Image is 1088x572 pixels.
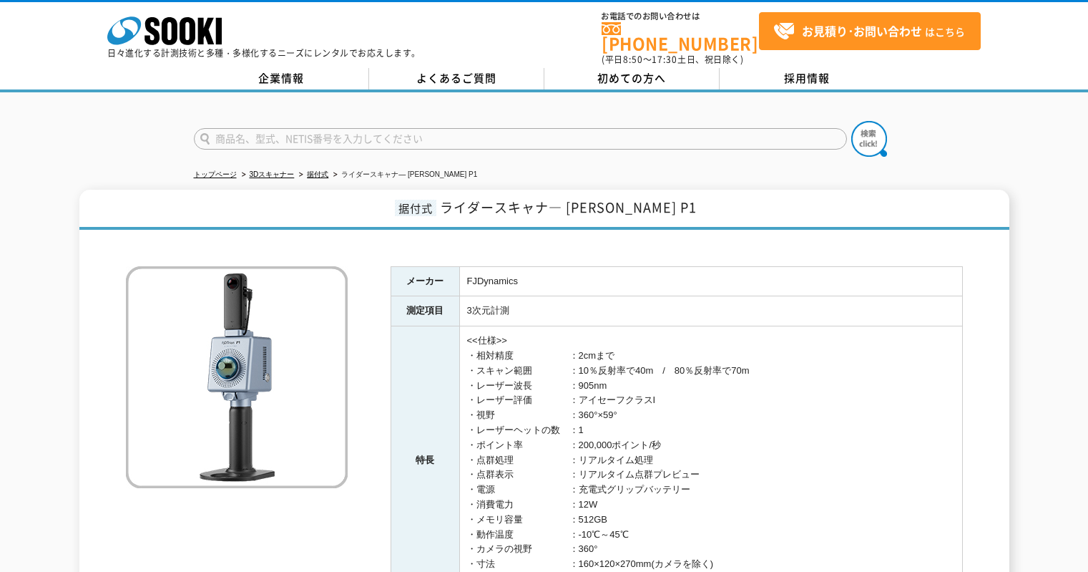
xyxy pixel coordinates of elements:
[459,296,962,326] td: 3次元計測
[440,198,697,217] span: ライダースキャナ― [PERSON_NAME] P1
[544,68,720,89] a: 初めての方へ
[459,266,962,296] td: FJDynamics
[250,170,295,178] a: 3Dスキャナー
[391,296,459,326] th: 測定項目
[391,266,459,296] th: メーカー
[194,128,847,150] input: 商品名、型式、NETIS番号を入力してください
[720,68,895,89] a: 採用情報
[602,53,743,66] span: (平日 ～ 土日、祝日除く)
[330,168,477,183] li: ライダースキャナ― [PERSON_NAME] P1
[602,22,759,52] a: [PHONE_NUMBER]
[194,170,237,178] a: トップページ
[851,121,887,157] img: btn_search.png
[623,53,643,66] span: 8:50
[369,68,544,89] a: よくあるご質問
[759,12,981,50] a: お見積り･お問い合わせはこちら
[395,200,436,216] span: 据付式
[602,12,759,21] span: お電話でのお問い合わせは
[597,70,666,86] span: 初めての方へ
[307,170,328,178] a: 据付式
[652,53,677,66] span: 17:30
[107,49,421,57] p: 日々進化する計測技術と多種・多様化するニーズにレンタルでお応えします。
[126,266,348,488] img: ライダースキャナ― FJD Trion P1
[802,22,922,39] strong: お見積り･お問い合わせ
[194,68,369,89] a: 企業情報
[773,21,965,42] span: はこちら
